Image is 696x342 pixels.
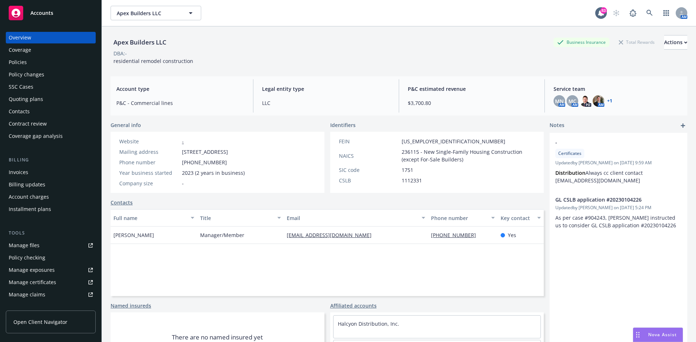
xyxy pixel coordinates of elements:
[554,85,681,93] span: Service team
[330,302,377,309] a: Affiliated accounts
[580,95,591,107] img: photo
[111,6,201,20] button: Apex Builders LLC
[197,209,284,227] button: Title
[116,85,244,93] span: Account type
[555,160,681,166] span: Updated by [PERSON_NAME] on [DATE] 9:59 AM
[111,302,151,309] a: Named insureds
[182,138,184,145] a: -
[626,6,640,20] a: Report a Bug
[9,69,44,80] div: Policy changes
[633,328,642,342] div: Drag to move
[182,180,184,187] span: -
[182,148,228,156] span: [STREET_ADDRESS]
[555,97,564,105] span: MN
[6,191,96,203] a: Account charges
[339,166,399,174] div: SIC code
[9,166,28,178] div: Invoices
[339,152,399,160] div: NAICS
[555,204,681,211] span: Updated by [PERSON_NAME] on [DATE] 5:24 PM
[593,95,604,107] img: photo
[9,56,27,68] div: Policies
[408,99,536,107] span: $3,700.80
[200,214,273,222] div: Title
[402,166,413,174] span: 1751
[6,264,96,276] a: Manage exposures
[287,232,377,238] a: [EMAIL_ADDRESS][DOMAIN_NAME]
[9,118,47,130] div: Contract review
[339,138,399,145] div: FEIN
[402,148,535,163] span: 236115 - New Single-Family Housing Construction (except For-Sale Builders)
[6,156,96,164] div: Billing
[600,7,607,14] div: 83
[9,191,49,203] div: Account charges
[30,10,53,16] span: Accounts
[6,229,96,237] div: Tools
[6,289,96,300] a: Manage claims
[111,199,133,206] a: Contacts
[182,159,227,166] span: [PHONE_NUMBER]
[9,179,45,190] div: Billing updates
[642,6,657,20] a: Search
[9,264,55,276] div: Manage exposures
[402,138,505,145] span: [US_EMPLOYER_IDENTIFICATION_NUMBER]
[550,190,687,235] div: GL CSLB application #20230104226Updatedby [PERSON_NAME] on [DATE] 5:24 PMAs per case #904243, [PE...
[6,106,96,117] a: Contacts
[568,97,576,105] span: MC
[555,169,681,184] p: Always cc client contact [EMAIL_ADDRESS][DOMAIN_NAME]
[119,159,179,166] div: Phone number
[6,118,96,130] a: Contract review
[555,139,663,146] span: -
[633,328,683,342] button: Nova Assist
[6,166,96,178] a: Invoices
[9,276,56,288] div: Manage certificates
[501,214,533,222] div: Key contact
[508,231,516,239] span: Yes
[550,121,564,130] span: Notes
[431,214,486,222] div: Phone number
[9,203,51,215] div: Installment plans
[6,130,96,142] a: Coverage gap analysis
[6,81,96,93] a: SSC Cases
[172,333,263,342] span: There are no named insured yet
[6,276,96,288] a: Manage certificates
[262,85,390,93] span: Legal entity type
[6,179,96,190] a: Billing updates
[9,130,63,142] div: Coverage gap analysis
[6,69,96,80] a: Policy changes
[9,301,43,313] div: Manage BORs
[9,252,45,263] div: Policy checking
[498,209,544,227] button: Key contact
[117,9,179,17] span: Apex Builders LLC
[609,6,623,20] a: Start snowing
[111,209,197,227] button: Full name
[9,240,40,251] div: Manage files
[13,318,67,326] span: Open Client Navigator
[648,332,677,338] span: Nova Assist
[9,106,30,117] div: Contacts
[554,38,609,47] div: Business Insurance
[6,301,96,313] a: Manage BORs
[119,138,179,145] div: Website
[555,214,677,229] span: As per case #904243, [PERSON_NAME] instructed us to consider GL CSLB application #20230104226
[431,232,482,238] a: [PHONE_NUMBER]
[330,121,356,129] span: Identifiers
[659,6,674,20] a: Switch app
[9,289,45,300] div: Manage claims
[408,85,536,93] span: P&C estimated revenue
[428,209,497,227] button: Phone number
[679,121,687,130] a: add
[111,38,169,47] div: Apex Builders LLC
[119,148,179,156] div: Mailing address
[555,196,663,203] span: GL CSLB application #20230104226
[402,177,422,184] span: 1112331
[338,320,399,327] a: Halcyon Distribution, Inc.
[113,58,193,64] span: residential remodel construction
[9,44,31,56] div: Coverage
[615,38,658,47] div: Total Rewards
[119,180,179,187] div: Company size
[113,231,154,239] span: [PERSON_NAME]
[6,240,96,251] a: Manage files
[9,81,33,93] div: SSC Cases
[262,99,390,107] span: LLC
